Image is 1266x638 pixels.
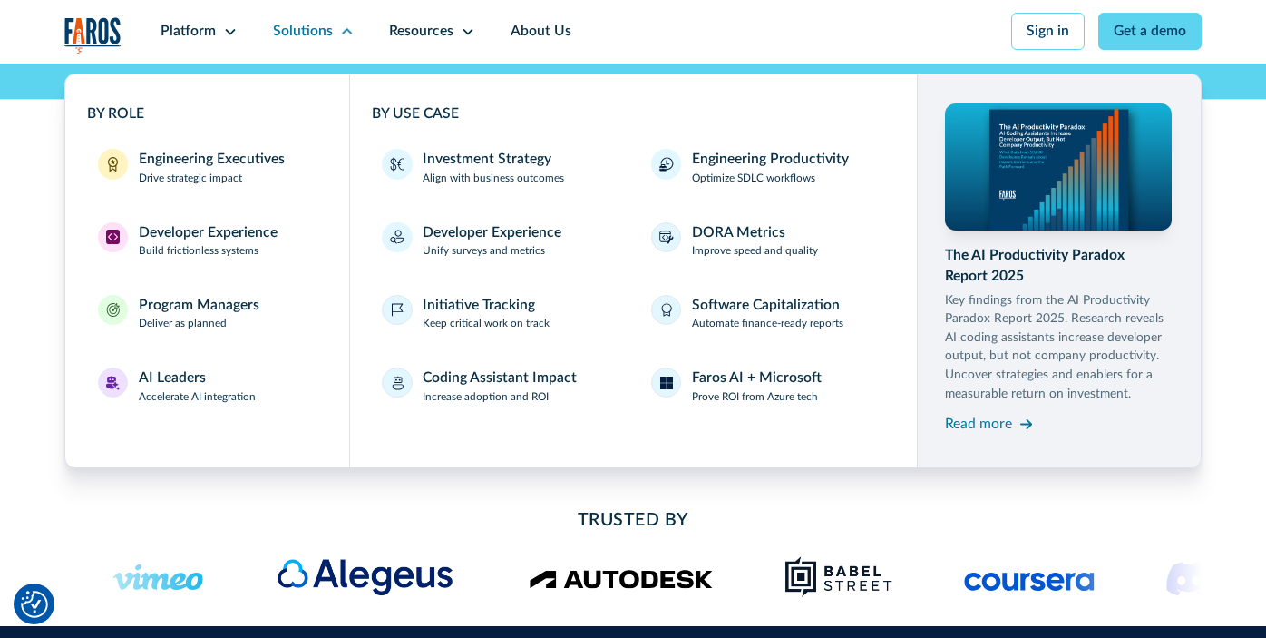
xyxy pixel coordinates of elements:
[964,563,1095,592] img: Logo of the online learning platform Coursera.
[692,149,849,170] div: Engineering Productivity
[64,64,1201,468] nav: Solutions
[372,357,627,416] a: Coding Assistant ImpactIncrease adoption and ROI
[64,17,122,54] a: home
[87,357,328,416] a: AI LeadersAI LeadersAccelerate AI integration
[372,284,627,343] a: Initiative TrackingKeep critical work on track
[692,171,815,187] p: Optimize SDLC workflows
[87,284,328,343] a: Program ManagersProgram ManagersDeliver as planned
[423,316,550,332] p: Keep critical work on track
[139,316,227,332] p: Deliver as planned
[640,211,895,270] a: DORA MetricsImprove speed and quality
[21,591,48,618] img: Revisit consent button
[139,171,242,187] p: Drive strategic impact
[784,555,893,598] img: Babel Street logo png
[372,103,896,124] div: BY USE CASE
[274,555,457,598] img: Alegeus logo
[423,171,564,187] p: Align with business outcomes
[423,243,545,260] p: Unify surveys and metrics
[87,103,328,124] div: BY ROLE
[1011,13,1084,50] a: Sign in
[423,222,561,243] div: Developer Experience
[106,230,121,244] img: Developer Experience
[423,149,551,170] div: Investment Strategy
[64,17,122,54] img: Logo of the analytics and reporting company Faros.
[1098,13,1201,50] a: Get a demo
[692,389,818,406] p: Prove ROI from Azure tech
[139,389,256,406] p: Accelerate AI integration
[692,243,818,260] p: Improve speed and quality
[692,222,785,243] div: DORA Metrics
[692,368,822,388] div: Faros AI + Microsoft
[139,368,206,388] div: AI Leaders
[139,295,259,316] div: Program Managers
[389,21,453,42] div: Resources
[640,284,895,343] a: Software CapitalizationAutomate finance-ready reports
[529,564,714,589] img: Logo of the design software company Autodesk.
[139,243,258,260] p: Build frictionless systems
[21,591,48,618] button: Cookie Settings
[692,316,843,332] p: Automate finance-ready reports
[692,295,840,316] div: Software Capitalization
[372,211,627,270] a: Developer ExperienceUnify surveys and metrics
[87,139,328,198] a: Engineering ExecutivesEngineering ExecutivesDrive strategic impact
[423,295,535,316] div: Initiative Tracking
[106,303,121,318] img: Program Managers
[161,21,216,42] div: Platform
[372,139,627,198] a: Investment StrategyAlign with business outcomes
[139,222,278,243] div: Developer Experience
[640,357,895,416] a: Faros AI + MicrosoftProve ROI from Azure tech
[423,389,549,406] p: Increase adoption and ROI
[106,376,121,390] img: AI Leaders
[945,103,1172,439] a: The AI Productivity Paradox Report 2025Key findings from the AI Productivity Paradox Report 2025....
[273,21,333,42] div: Solutions
[640,139,895,198] a: Engineering ProductivityOptimize SDLC workflows
[945,414,1012,435] div: Read more
[87,211,328,270] a: Developer ExperienceDeveloper ExperienceBuild frictionless systems
[207,507,1059,534] h2: Trusted By
[945,245,1172,288] div: The AI Productivity Paradox Report 2025
[423,368,577,388] div: Coding Assistant Impact
[106,157,121,172] img: Engineering Executives
[139,149,285,170] div: Engineering Executives
[945,291,1172,403] p: Key findings from the AI Productivity Paradox Report 2025. Research reveals AI coding assistants ...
